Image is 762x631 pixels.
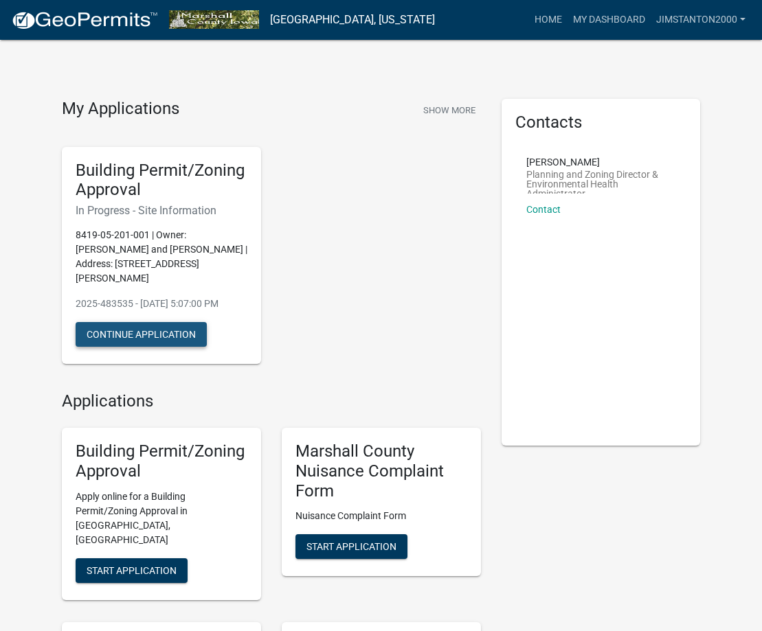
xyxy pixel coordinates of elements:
h4: Applications [62,391,481,411]
button: Start Application [295,534,407,559]
p: Nuisance Complaint Form [295,509,467,523]
h5: Building Permit/Zoning Approval [76,441,247,481]
a: Contact [526,204,561,215]
h5: Contacts [515,113,687,133]
p: [PERSON_NAME] [526,157,676,167]
img: Marshall County, Iowa [169,10,259,29]
span: Start Application [306,541,396,552]
button: Show More [418,99,481,122]
h5: Marshall County Nuisance Complaint Form [295,441,467,501]
h6: In Progress - Site Information [76,204,247,217]
h5: Building Permit/Zoning Approval [76,161,247,200]
a: [GEOGRAPHIC_DATA], [US_STATE] [270,8,435,32]
button: Start Application [76,558,188,583]
button: Continue Application [76,322,207,347]
span: Start Application [87,564,177,575]
p: 8419-05-201-001 | Owner: [PERSON_NAME] and [PERSON_NAME] | Address: [STREET_ADDRESS][PERSON_NAME] [76,228,247,286]
p: 2025-483535 - [DATE] 5:07:00 PM [76,297,247,311]
h4: My Applications [62,99,179,119]
a: jimstanton2000 [651,7,751,33]
a: Home [529,7,568,33]
a: My Dashboard [568,7,651,33]
p: Planning and Zoning Director & Environmental Health Administrator [526,170,676,194]
p: Apply online for a Building Permit/Zoning Approval in [GEOGRAPHIC_DATA], [GEOGRAPHIC_DATA] [76,490,247,547]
